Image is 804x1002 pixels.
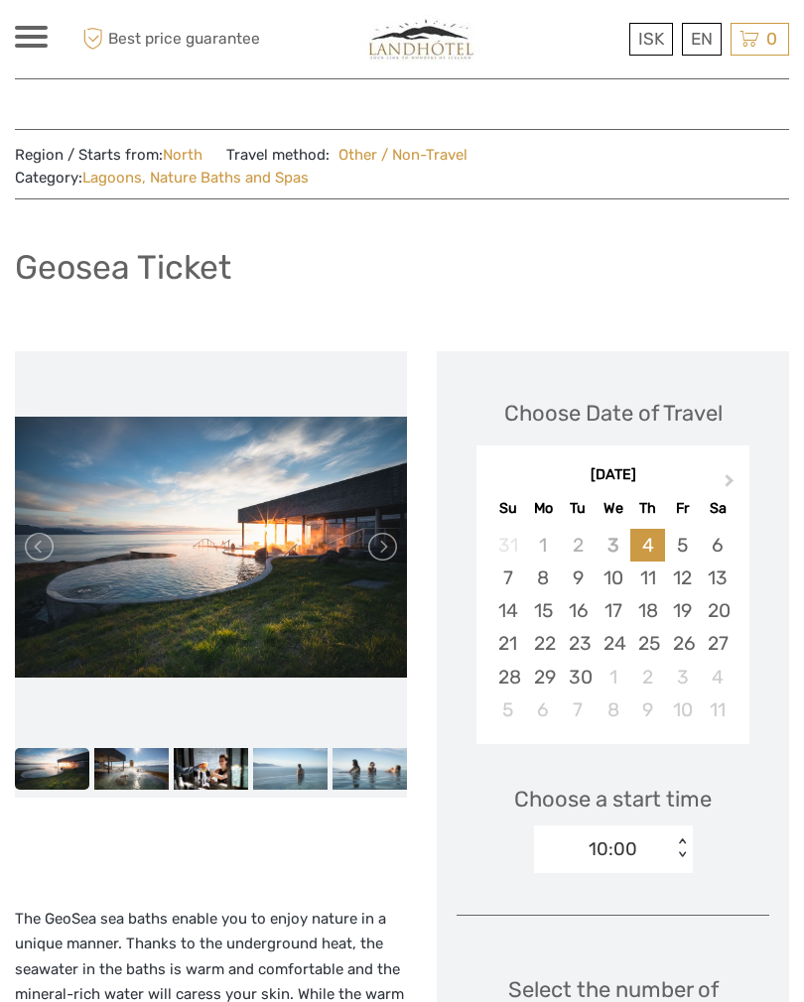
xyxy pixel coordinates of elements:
div: Not available Tuesday, September 2nd, 2025 [561,529,596,562]
div: Choose Thursday, September 25th, 2025 [630,627,665,660]
div: Choose Saturday, September 27th, 2025 [700,627,735,660]
div: Th [630,495,665,522]
div: Choose Friday, October 10th, 2025 [665,693,700,726]
div: month 2025-09 [482,529,742,726]
div: Choose Thursday, September 18th, 2025 [630,594,665,627]
div: Choose Friday, September 5th, 2025 [665,529,700,562]
div: Not available Wednesday, September 3rd, 2025 [596,529,630,562]
div: 10:00 [589,836,637,862]
div: Sa [700,495,735,522]
div: Choose Monday, September 8th, 2025 [526,562,561,594]
span: Region / Starts from: [15,145,202,166]
div: Choose Thursday, October 9th, 2025 [630,693,665,726]
a: North [163,146,202,164]
div: Choose Monday, September 15th, 2025 [526,594,561,627]
div: Choose Sunday, September 21st, 2025 [490,627,525,660]
div: Choose Wednesday, September 24th, 2025 [596,627,630,660]
div: Choose Friday, September 12th, 2025 [665,562,700,594]
button: Next Month [716,470,747,502]
img: 671913b532924247b141da3602f9fabb_slider_thumbnail.jpeg [333,748,407,790]
div: Choose Friday, September 26th, 2025 [665,627,700,660]
div: Choose Thursday, September 4th, 2025 [630,529,665,562]
div: Choose Saturday, September 6th, 2025 [700,529,735,562]
div: EN [682,23,722,56]
div: Su [490,495,525,522]
span: Choose a start time [514,784,712,814]
div: Choose Sunday, September 7th, 2025 [490,562,525,594]
div: Choose Thursday, September 11th, 2025 [630,562,665,594]
img: 794-4d1e71b2-5dd0-4a39-8cc1-b0db556bc61e_logo_small.jpg [353,15,490,63]
div: Choose Wednesday, October 8th, 2025 [596,693,630,726]
div: Choose Sunday, September 14th, 2025 [490,594,525,627]
div: Tu [561,495,596,522]
div: Choose Tuesday, September 30th, 2025 [561,661,596,693]
div: Choose Monday, October 6th, 2025 [526,693,561,726]
div: Choose Sunday, September 28th, 2025 [490,661,525,693]
div: Choose Wednesday, September 10th, 2025 [596,562,630,594]
div: Choose Tuesday, September 23rd, 2025 [561,627,596,660]
img: 4c822695a6ea4034a5710dad4b283ab8_slider_thumbnail.jpg [94,748,169,790]
span: ISK [638,29,664,49]
div: Choose Date of Travel [504,398,723,429]
span: 0 [763,29,780,49]
div: < > [673,838,690,859]
a: Other / Non-Travel [330,146,468,164]
div: Choose Monday, September 22nd, 2025 [526,627,561,660]
div: Choose Thursday, October 2nd, 2025 [630,661,665,693]
div: Mo [526,495,561,522]
div: Choose Saturday, September 20th, 2025 [700,594,735,627]
img: a7e4db0a43f14c90b78d5515f1c84100_slider_thumbnail.jpeg [253,748,328,790]
div: Choose Monday, September 29th, 2025 [526,661,561,693]
span: Travel method: [226,140,468,168]
div: Choose Friday, September 19th, 2025 [665,594,700,627]
div: Choose Wednesday, September 17th, 2025 [596,594,630,627]
div: We [596,495,630,522]
div: Choose Tuesday, September 9th, 2025 [561,562,596,594]
div: Choose Saturday, October 4th, 2025 [700,661,735,693]
div: Choose Wednesday, October 1st, 2025 [596,661,630,693]
div: Choose Friday, October 3rd, 2025 [665,661,700,693]
div: [DATE] [476,465,749,486]
img: 5c3d5a5e45a440cab19cf5ddfb0ccbc7_main_slider.jpeg [15,417,407,678]
img: df10c8ce85b741059d41c710f85f35bc_slider_thumbnail.jpg [174,748,248,790]
img: 5c3d5a5e45a440cab19cf5ddfb0ccbc7_slider_thumbnail.jpeg [15,748,89,790]
div: Not available Sunday, August 31st, 2025 [490,529,525,562]
h1: Geosea Ticket [15,247,231,288]
div: Choose Sunday, October 5th, 2025 [490,693,525,726]
a: Lagoons, Nature Baths and Spas [82,169,309,187]
span: Category: [15,168,309,188]
div: Choose Tuesday, September 16th, 2025 [561,594,596,627]
div: Not available Monday, September 1st, 2025 [526,529,561,562]
div: Choose Saturday, October 11th, 2025 [700,693,735,726]
div: Choose Saturday, September 13th, 2025 [700,562,735,594]
div: Fr [665,495,700,522]
span: Best price guarantee [77,23,260,56]
div: Choose Tuesday, October 7th, 2025 [561,693,596,726]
